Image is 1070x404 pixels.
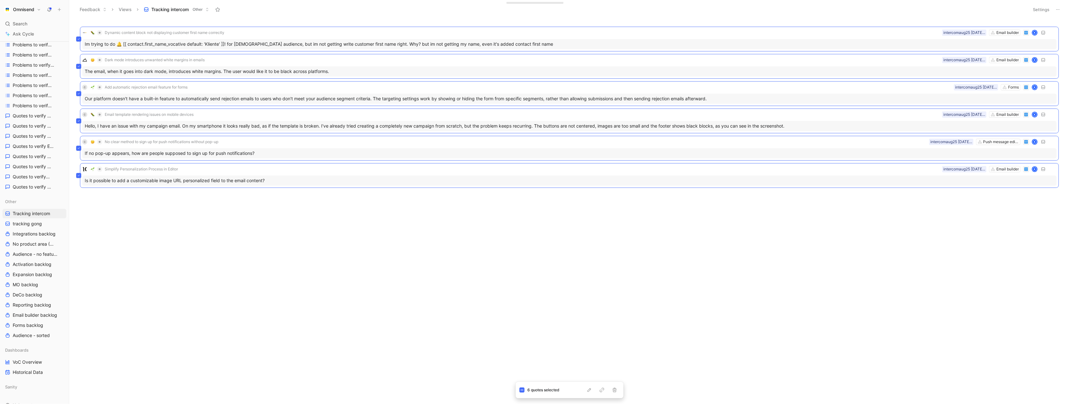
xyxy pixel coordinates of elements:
span: Quotes to verify Email builder [13,143,54,149]
div: Sanity [3,382,66,394]
div: Sanity [3,382,66,392]
a: Historical Data [3,368,66,377]
span: Forms backlog [13,322,43,328]
a: Forms backlog [3,321,66,330]
a: Problems to verify Reporting [3,101,66,110]
span: Historical Data [13,369,43,375]
a: Audience - sorted [3,331,66,340]
a: Problems to verify Forms [3,81,66,90]
a: Problems to verify Expansion [3,70,66,80]
a: Quotes to verify Reporting [3,182,66,192]
span: Email builder backlog [13,312,57,318]
span: Problems to verify MO [13,92,52,99]
a: Quotes to verify Forms [3,162,66,171]
a: logo🤔Dark mode introduces unwanted white margins in emailsEmail builderintercomaug25 [DATE] 10:40... [80,54,1059,79]
span: Quotes to verify DeCo [13,133,52,139]
a: Expansion backlog [3,270,66,279]
span: VoC Overview [13,359,42,365]
a: C🌱Add automatic rejection email feature for formsFormsintercomaug25 [DATE] 10:40KOur platform doe... [80,81,1059,106]
span: Problems to verify Email Builder [13,62,55,68]
a: logo🐛Dynamic content block not displaying customer first name correctlyEmail builderintercomaug25... [80,27,1059,51]
span: Ask Cycle [13,30,34,38]
div: Search [3,19,66,29]
span: Problems to verify Forms [13,82,53,89]
span: Expansion backlog [13,271,52,278]
a: Problems to verify DeCo [3,50,66,60]
a: Quotes to verify MO [3,172,66,182]
a: Email builder backlog [3,310,66,320]
a: Quotes to verify Email builder [3,142,66,151]
span: Quotes to verify Activation [13,113,54,119]
button: OmnisendOmnisend [3,5,43,14]
a: C🤔No clear method to sign up for push notifications without pop-upPush message editorintercomaug2... [80,136,1059,161]
span: Quotes to verify Forms [13,163,52,170]
span: Problems to verify Audience [13,42,54,48]
span: MO backlog [13,281,38,288]
a: Audience - no feature tag [3,249,66,259]
span: Search [13,20,27,28]
span: Sanity [5,384,17,390]
span: Other [193,6,203,13]
span: Problems to verify Reporting [13,103,54,109]
a: Tracking intercom [3,209,66,218]
a: DeCo backlog [3,290,66,300]
a: Quotes to verify Activation [3,111,66,121]
h1: Omnisend [13,7,34,12]
span: Audience - no feature tag [13,251,58,257]
a: Quotes to verify Audience [3,121,66,131]
div: Dashboards [3,345,66,355]
span: Integrations backlog [13,231,56,237]
div: Other [3,197,66,206]
button: Settings [1030,5,1052,14]
a: Problems to verify MO [3,91,66,100]
span: Quotes to verify Reporting [13,184,53,190]
a: Integrations backlog [3,229,66,239]
a: logo🌱Simplify Personalization Process in EditorEmail builderintercomaug25 [DATE] 10:40KIs it poss... [80,163,1059,188]
span: Quotes to verify Expansion [13,153,54,160]
span: Reporting backlog [13,302,51,308]
div: 6 quotes selected [528,387,585,393]
span: No product area (Unknowns) [13,241,54,247]
a: No product area (Unknowns) [3,239,66,249]
span: Tracking intercom [13,210,50,217]
span: Tracking intercom [151,6,189,13]
button: Views [116,5,135,14]
a: Quotes to verify DeCo [3,131,66,141]
span: Quotes to verify Audience [13,123,53,129]
span: tracking gong [13,221,42,227]
span: Problems to verify Expansion [13,72,54,78]
a: C🐛Email template rendering issues on mobile devicesEmail builderintercomaug25 [DATE] 10:40KHello,... [80,109,1059,133]
div: OtherTracking intercomtracking gongIntegrations backlogNo product area (Unknowns)Audience - no fe... [3,197,66,340]
a: Activation backlog [3,260,66,269]
span: Activation backlog [13,261,51,268]
span: DeCo backlog [13,292,42,298]
span: Problems to verify DeCo [13,52,53,58]
a: Ask Cycle [3,29,66,39]
span: Dashboards [5,347,29,353]
a: MO backlog [3,280,66,289]
div: DashboardsVoC OverviewHistorical Data [3,345,66,377]
a: tracking gong [3,219,66,228]
button: Tracking intercomOther [141,5,212,14]
span: Other [5,198,17,205]
img: Omnisend [4,6,10,13]
a: Problems to verify Audience [3,40,66,50]
span: Audience - sorted [13,332,50,339]
span: Quotes to verify MO [13,174,51,180]
a: Quotes to verify Expansion [3,152,66,161]
a: Reporting backlog [3,300,66,310]
a: VoC Overview [3,357,66,367]
a: Problems to verify Email Builder [3,60,66,70]
button: Feedback [77,5,109,14]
